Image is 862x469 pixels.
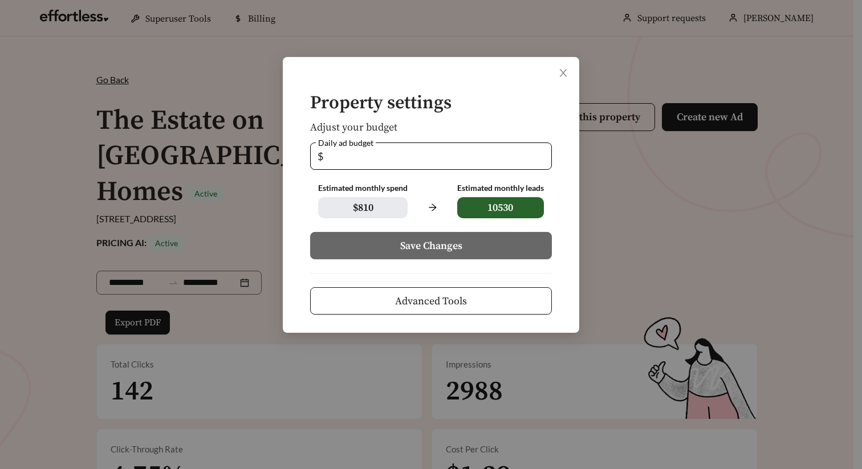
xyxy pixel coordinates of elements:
span: arrow-right [421,197,443,218]
span: Advanced Tools [395,293,467,309]
button: Advanced Tools [310,287,552,315]
div: Estimated monthly leads [457,183,544,193]
h4: Property settings [310,93,552,113]
span: close [558,68,568,78]
div: Estimated monthly spend [318,183,408,193]
span: $ [318,143,323,169]
span: $ 810 [318,197,408,218]
span: 10530 [457,197,544,218]
h5: Adjust your budget [310,122,552,133]
a: Advanced Tools [310,295,552,306]
button: Save Changes [310,232,552,259]
button: Close [547,57,579,89]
